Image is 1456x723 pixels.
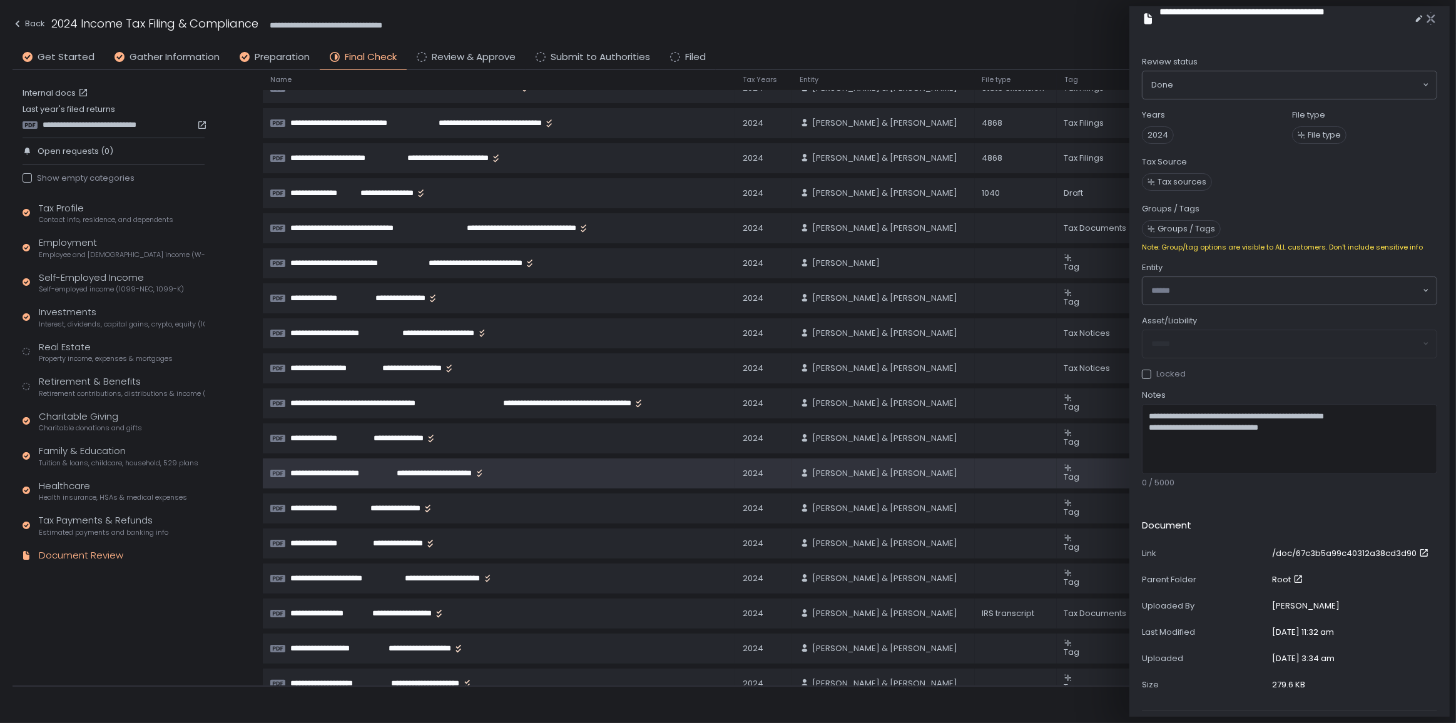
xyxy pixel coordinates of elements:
span: [PERSON_NAME] & [PERSON_NAME] [812,293,957,304]
label: Years [1142,109,1165,121]
div: Document Review [39,549,123,563]
span: Preparation [255,50,310,64]
span: Filed [685,50,706,64]
div: Self-Employed Income [39,271,184,295]
div: Employment [39,236,205,260]
span: Entity [800,75,818,84]
div: Size [1142,679,1267,690]
span: Interest, dividends, capital gains, crypto, equity (1099s, K-1s) [39,320,205,329]
span: [PERSON_NAME] & [PERSON_NAME] [812,643,957,654]
span: Tag [1064,296,1080,308]
span: [PERSON_NAME] & [PERSON_NAME] [812,503,957,514]
span: Review & Approve [432,50,516,64]
div: [PERSON_NAME] [1272,600,1340,612]
input: Search for option [1173,79,1422,91]
span: [PERSON_NAME] & [PERSON_NAME] [812,538,957,549]
span: [PERSON_NAME] & [PERSON_NAME] [812,188,957,199]
div: Uploaded [1142,653,1267,664]
span: Tax sources [1158,176,1206,188]
span: 2024 [1142,126,1174,144]
span: [PERSON_NAME] & [PERSON_NAME] [812,433,957,444]
label: Tax Source [1142,156,1187,168]
span: [PERSON_NAME] & [PERSON_NAME] [812,223,957,234]
span: Done [1151,79,1173,91]
a: Internal docs [23,88,91,99]
div: Investments [39,305,205,329]
a: Root [1272,574,1306,585]
span: Retirement contributions, distributions & income (1099-R, 5498) [39,389,205,398]
div: 0 / 5000 [1142,477,1437,488]
span: [PERSON_NAME] & [PERSON_NAME] [812,363,957,374]
span: [PERSON_NAME] & [PERSON_NAME] [812,608,957,619]
div: Search for option [1143,71,1437,99]
span: [PERSON_NAME] & [PERSON_NAME] [812,678,957,689]
span: Final Check [345,50,397,64]
div: Uploaded By [1142,600,1267,612]
span: Employee and [DEMOGRAPHIC_DATA] income (W-2s) [39,250,205,260]
span: File type [982,75,1011,84]
span: Name [270,75,292,84]
div: Last year's filed returns [23,104,205,130]
div: Note: Group/tag options are visible to ALL customers. Don't include sensitive info [1142,243,1437,252]
span: Submit to Authorities [551,50,650,64]
label: Groups / Tags [1142,203,1199,215]
div: Retirement & Benefits [39,375,205,398]
div: Link [1142,548,1267,559]
span: Tax Years [743,75,777,84]
h1: 2024 Income Tax Filing & Compliance [51,15,258,32]
span: Entity [1142,262,1163,273]
span: Property income, expenses & mortgages [39,354,173,363]
span: Health insurance, HSAs & medical expenses [39,493,187,502]
span: Get Started [38,50,94,64]
span: Tag [1064,471,1080,483]
span: File type [1308,129,1341,141]
input: Search for option [1151,285,1422,297]
span: [PERSON_NAME] & [PERSON_NAME] [812,398,957,409]
span: [PERSON_NAME] & [PERSON_NAME] [812,118,957,129]
span: Groups / Tags [1158,223,1215,235]
span: Estimated payments and banking info [39,528,168,537]
div: 279.6 KB [1272,679,1305,690]
span: Tag [1064,681,1080,693]
span: Tag [1064,646,1080,658]
div: Parent Folder [1142,574,1267,585]
span: Tuition & loans, childcare, household, 529 plans [39,458,198,468]
div: Tax Payments & Refunds [39,513,168,537]
span: Self-employed income (1099-NEC, 1099-K) [39,285,184,294]
div: Tax Profile [39,201,173,225]
div: Real Estate [39,340,173,364]
div: Charitable Giving [39,410,142,433]
div: Search for option [1143,277,1437,305]
span: Notes [1142,390,1166,401]
span: Tag [1064,506,1080,518]
div: Last Modified [1142,627,1267,638]
span: Tag [1064,576,1080,588]
div: Back [13,16,45,31]
span: [PERSON_NAME] & [PERSON_NAME] [812,328,957,339]
div: Family & Education [39,444,198,468]
button: Back [13,15,45,36]
div: [DATE] 3:34 am [1272,653,1335,664]
span: Contact info, residence, and dependents [39,215,173,225]
span: Tag [1064,75,1078,84]
span: [PERSON_NAME] & [PERSON_NAME] [812,468,957,479]
a: /doc/67c3b5a99c40312a38cd3d90 [1272,548,1432,559]
span: [PERSON_NAME] & [PERSON_NAME] [812,153,957,164]
span: Charitable donations and gifts [39,423,142,433]
label: File type [1292,109,1325,121]
span: Open requests (0) [38,146,113,157]
span: Tag [1064,261,1080,273]
span: [PERSON_NAME] [812,258,880,269]
span: Gather Information [130,50,220,64]
span: Tag [1064,401,1080,413]
span: Review status [1142,56,1198,68]
div: [DATE] 11:32 am [1272,627,1334,638]
span: Tag [1064,541,1080,553]
div: Healthcare [39,479,187,503]
h2: Document [1142,518,1191,533]
span: Tag [1064,436,1080,448]
span: Asset/Liability [1142,315,1197,326]
span: [PERSON_NAME] & [PERSON_NAME] [812,573,957,584]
